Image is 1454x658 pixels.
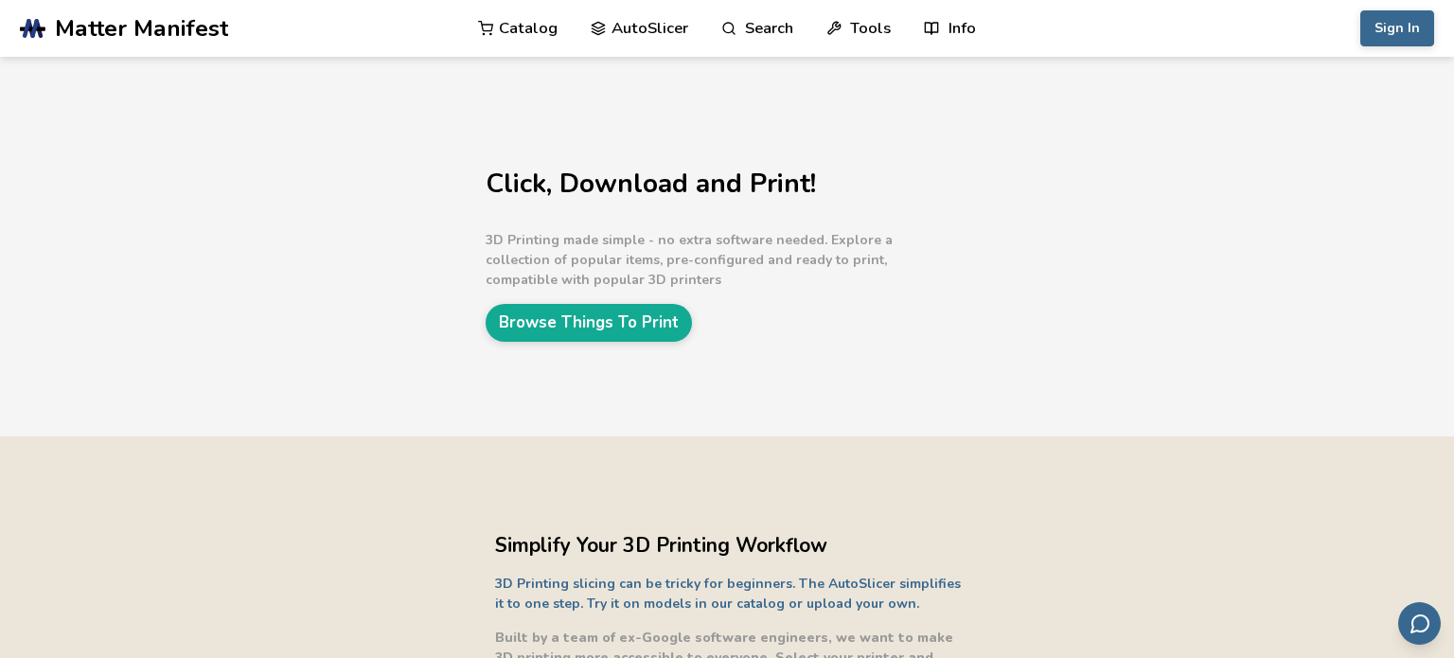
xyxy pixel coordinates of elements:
[486,169,959,199] h1: Click, Download and Print!
[1360,10,1434,46] button: Sign In
[495,531,968,560] h2: Simplify Your 3D Printing Workflow
[495,574,968,614] p: 3D Printing slicing can be tricky for beginners. The AutoSlicer simplifies it to one step. Try it...
[55,15,228,42] span: Matter Manifest
[486,230,959,290] p: 3D Printing made simple - no extra software needed. Explore a collection of popular items, pre-co...
[486,304,692,341] a: Browse Things To Print
[1398,602,1441,645] button: Send feedback via email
